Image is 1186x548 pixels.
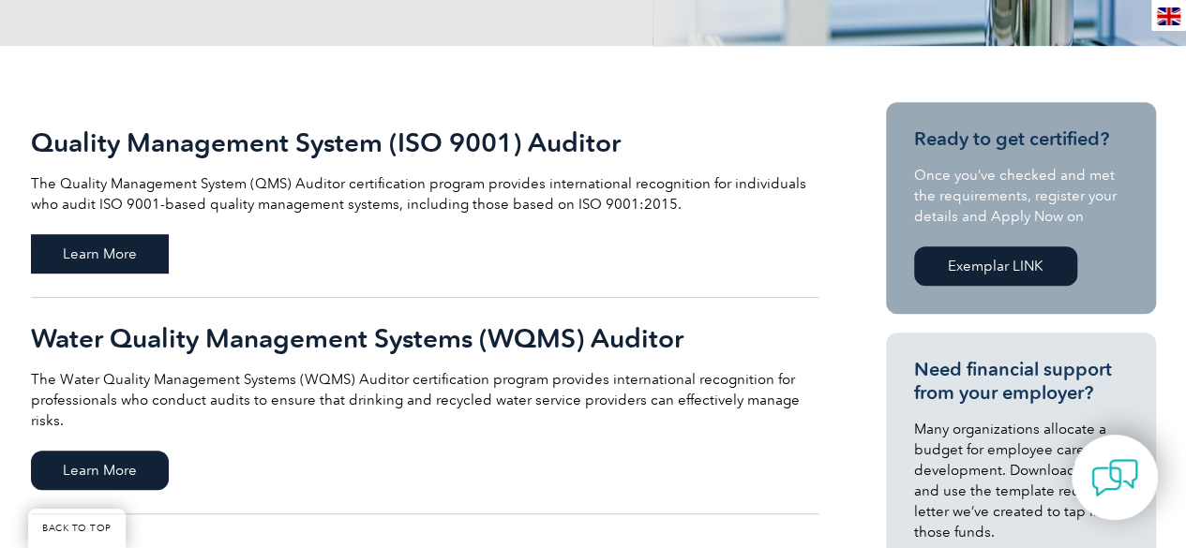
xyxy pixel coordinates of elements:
img: contact-chat.png [1091,454,1138,501]
h2: Water Quality Management Systems (WQMS) Auditor [31,323,818,353]
a: Water Quality Management Systems (WQMS) Auditor The Water Quality Management Systems (WQMS) Audit... [31,298,818,514]
h3: Need financial support from your employer? [914,358,1128,405]
p: The Water Quality Management Systems (WQMS) Auditor certification program provides international ... [31,369,818,431]
p: The Quality Management System (QMS) Auditor certification program provides international recognit... [31,173,818,215]
a: Exemplar LINK [914,246,1077,286]
h3: Ready to get certified? [914,127,1128,151]
p: Many organizations allocate a budget for employee career development. Download, modify and use th... [914,419,1128,542]
img: en [1157,7,1180,25]
span: Learn More [31,451,169,490]
p: Once you’ve checked and met the requirements, register your details and Apply Now on [914,165,1128,227]
a: BACK TO TOP [28,509,126,548]
a: Quality Management System (ISO 9001) Auditor The Quality Management System (QMS) Auditor certific... [31,102,818,298]
span: Learn More [31,234,169,274]
h2: Quality Management System (ISO 9001) Auditor [31,127,818,157]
